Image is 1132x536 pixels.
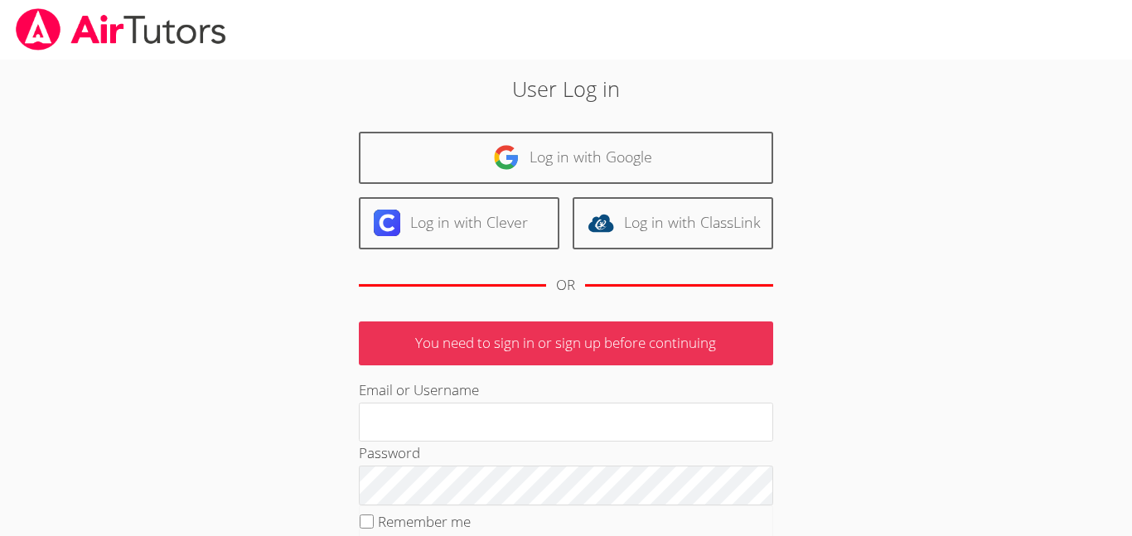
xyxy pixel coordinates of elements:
h2: User Log in [260,73,872,104]
a: Log in with ClassLink [573,197,773,249]
div: OR [556,273,575,297]
img: clever-logo-6eab21bc6e7a338710f1a6ff85c0baf02591cd810cc4098c63d3a4b26e2feb20.svg [374,210,400,236]
img: classlink-logo-d6bb404cc1216ec64c9a2012d9dc4662098be43eaf13dc465df04b49fa7ab582.svg [588,210,614,236]
a: Log in with Clever [359,197,559,249]
label: Password [359,443,420,462]
a: Log in with Google [359,132,773,184]
label: Email or Username [359,380,479,399]
label: Remember me [378,512,471,531]
img: google-logo-50288ca7cdecda66e5e0955fdab243c47b7ad437acaf1139b6f446037453330a.svg [493,144,520,171]
p: You need to sign in or sign up before continuing [359,321,773,365]
img: airtutors_banner-c4298cdbf04f3fff15de1276eac7730deb9818008684d7c2e4769d2f7ddbe033.png [14,8,228,51]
